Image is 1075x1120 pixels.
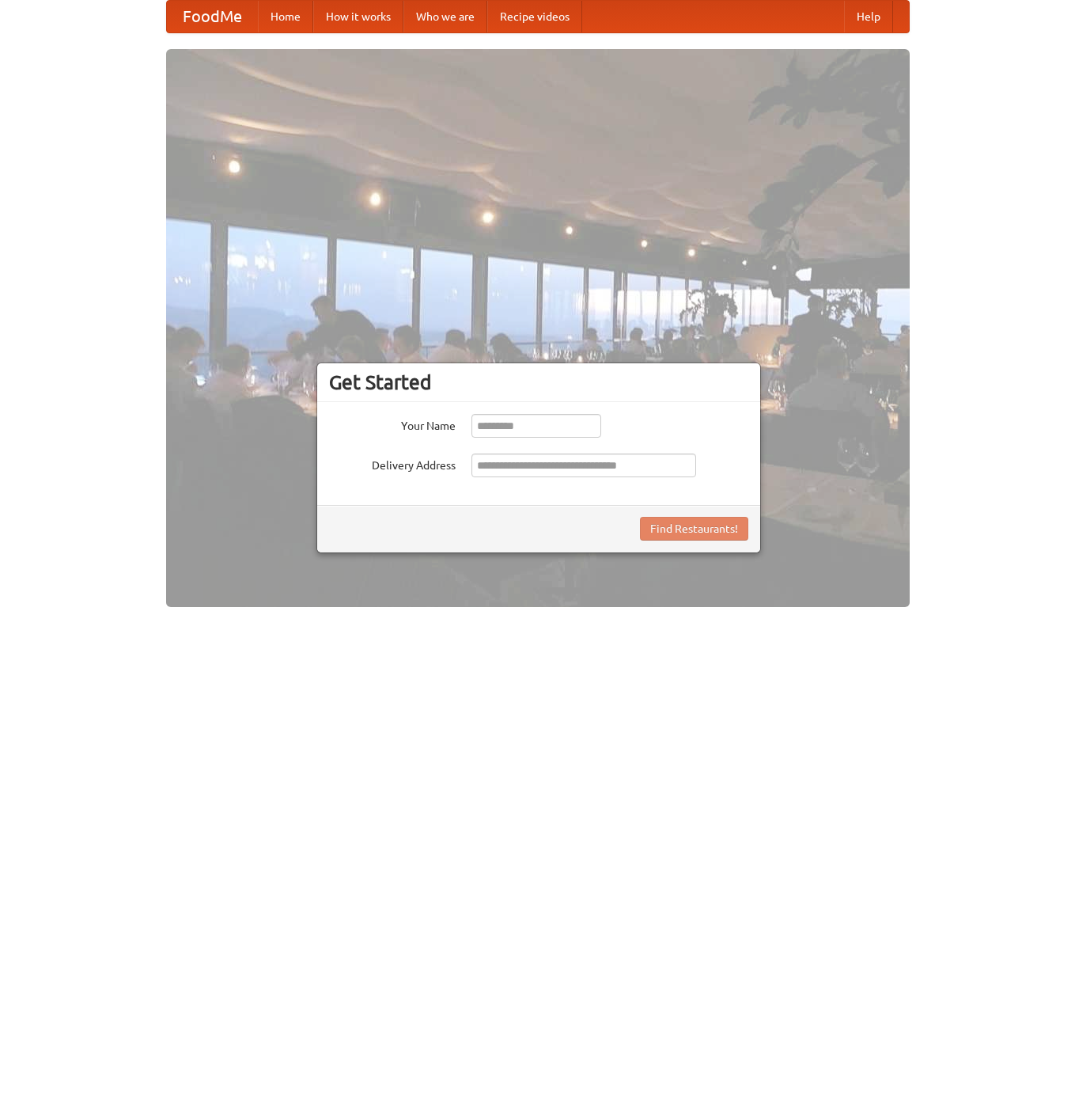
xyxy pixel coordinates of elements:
[313,1,403,32] a: How it works
[167,1,258,32] a: FoodMe
[403,1,487,32] a: Who we are
[844,1,893,32] a: Help
[640,517,748,541] button: Find Restaurants!
[329,414,456,434] label: Your Name
[487,1,582,32] a: Recipe videos
[329,370,748,394] h3: Get Started
[258,1,313,32] a: Home
[329,454,456,473] label: Delivery Address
